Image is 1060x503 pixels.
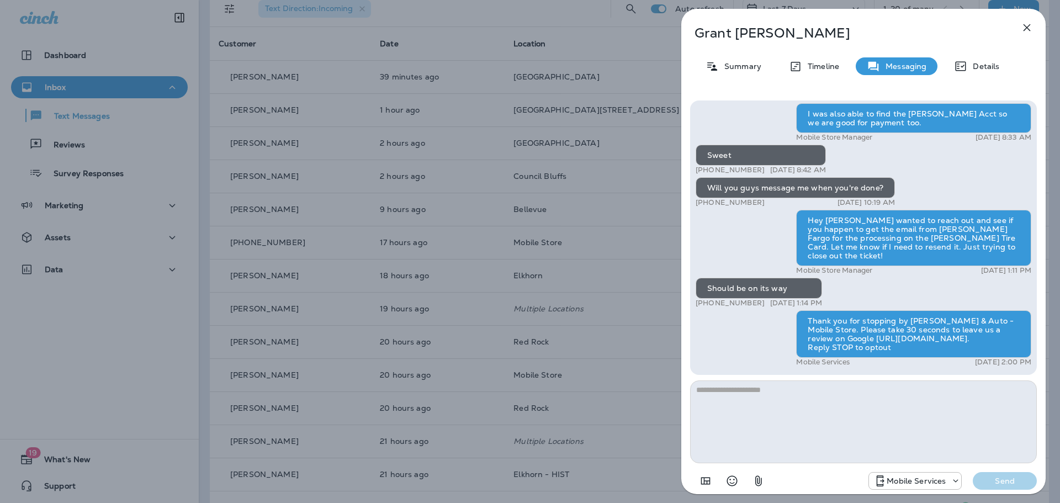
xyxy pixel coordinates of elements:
button: Select an emoji [721,470,743,492]
div: +1 (402) 537-0264 [869,474,961,488]
div: Should be on its way [696,278,822,299]
div: Sweet [696,145,826,166]
p: Summary [719,62,761,71]
p: Mobile Services [887,476,946,485]
p: Timeline [802,62,839,71]
p: Mobile Store Manager [796,133,872,142]
div: Hey [PERSON_NAME] wanted to reach out and see if you happen to get the email from [PERSON_NAME] F... [796,210,1031,266]
p: [PHONE_NUMBER] [696,166,765,174]
p: Messaging [880,62,926,71]
p: Grant [PERSON_NAME] [695,25,996,41]
div: Thank you for stopping by [PERSON_NAME] & Auto - Mobile Store. Please take 30 seconds to leave us... [796,310,1031,358]
div: I was also able to find the [PERSON_NAME] Acct so we are good for payment too. [796,103,1031,133]
p: Details [967,62,999,71]
p: [DATE] 10:19 AM [838,198,895,207]
p: [DATE] 2:00 PM [975,358,1031,367]
p: Mobile Store Manager [796,266,872,275]
button: Add in a premade template [695,470,717,492]
p: [DATE] 8:42 AM [770,166,826,174]
p: [DATE] 1:14 PM [770,299,822,308]
p: Mobile Services [796,358,850,367]
p: [PHONE_NUMBER] [696,198,765,207]
p: [PHONE_NUMBER] [696,299,765,308]
p: [DATE] 1:11 PM [981,266,1031,275]
div: Will you guys message me when you're done? [696,177,895,198]
p: [DATE] 8:33 AM [976,133,1031,142]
